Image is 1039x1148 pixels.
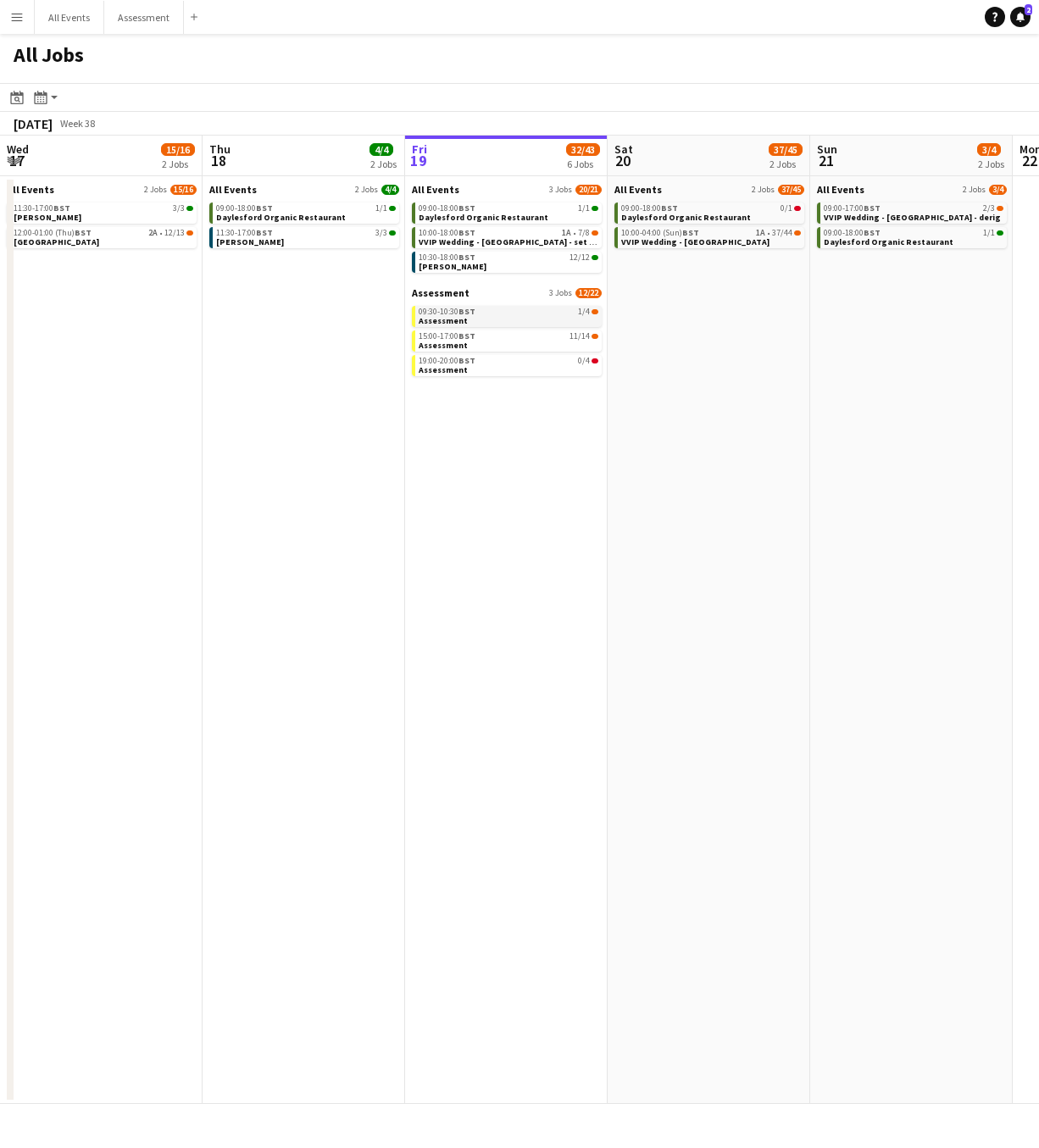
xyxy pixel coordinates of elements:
span: 37/44 [772,229,792,237]
span: Assessment [419,364,468,375]
a: 2 [1010,7,1031,27]
a: 09:00-18:00BST1/1Daylesford Organic Restaurant [216,202,396,222]
span: Daylesford Organic Restaurant [621,212,751,223]
span: Assessment [419,340,468,351]
div: 2 Jobs [770,158,802,170]
span: VVIP Wedding - Daylesford [621,236,770,247]
span: 3/3 [375,229,387,237]
a: 10:00-04:00 (Sun)BST1A•37/44VVIP Wedding - [GEOGRAPHIC_DATA] [621,227,801,247]
a: 11:30-17:00BST3/3[PERSON_NAME] [14,202,193,222]
span: 1/4 [592,309,598,314]
span: All Events [7,183,54,196]
span: 12/13 [186,230,193,236]
span: Thu [209,141,231,157]
span: 0/4 [578,357,590,365]
a: 10:00-18:00BST1A•7/8VVIP Wedding - [GEOGRAPHIC_DATA] - set up [419,227,598,247]
span: Daylesford Organic Restaurant [824,236,953,247]
span: BST [864,227,881,238]
span: BST [256,202,273,214]
span: 11:30-17:00 [14,204,70,213]
div: 6 Jobs [567,158,599,170]
span: 4/4 [369,143,393,156]
span: Week 38 [56,117,98,130]
div: Assessment3 Jobs12/2209:30-10:30BST1/4Assessment15:00-17:00BST11/14Assessment19:00-20:00BST0/4Ass... [412,286,602,380]
span: 0/4 [592,358,598,363]
div: All Events2 Jobs15/1611:30-17:00BST3/3[PERSON_NAME]12:00-01:00 (Thu)BST2A•12/13[GEOGRAPHIC_DATA] [7,183,197,252]
span: 3/3 [173,204,185,213]
span: All Events [209,183,257,196]
a: All Events3 Jobs20/21 [412,183,602,196]
span: 18 [207,151,231,170]
span: 1/1 [578,204,590,213]
span: 09:00-18:00 [419,204,475,213]
a: 19:00-20:00BST0/4Assessment [419,355,598,374]
span: 2 Jobs [963,185,986,195]
span: BST [864,202,881,214]
span: 12:00-01:00 (Thu) [14,229,92,237]
div: 2 Jobs [978,158,1004,170]
span: 19:00-20:00 [419,357,475,365]
span: 11:30-17:00 [216,229,273,237]
span: BST [256,227,273,238]
span: 20/21 [575,185,602,195]
span: 37/44 [794,230,801,236]
button: All Events [35,1,104,34]
span: Assessment [419,315,468,326]
span: VVIP Wedding - Daylesford - set up [419,236,599,247]
span: 3/3 [186,206,193,211]
span: 1/1 [389,206,396,211]
div: All Events2 Jobs4/409:00-18:00BST1/1Daylesford Organic Restaurant11:30-17:00BST3/3[PERSON_NAME] [209,183,399,252]
a: 09:00-17:00BST2/3VVIP Wedding - [GEOGRAPHIC_DATA] - derig [824,202,1003,222]
span: 3 Jobs [549,288,572,298]
span: 10:00-04:00 (Sun) [621,229,699,237]
span: 3/4 [989,185,1007,195]
span: BST [682,227,699,238]
span: 7/8 [592,230,598,236]
span: BST [75,227,92,238]
span: 1/1 [592,206,598,211]
div: • [419,229,598,237]
a: 10:30-18:00BST12/12[PERSON_NAME] [419,252,598,271]
span: 37/45 [778,185,804,195]
span: 21 [814,151,837,170]
span: All Events [614,183,662,196]
a: 09:00-18:00BST1/1Daylesford Organic Restaurant [824,227,1003,247]
span: E.J. Churchill [216,236,284,247]
span: 1/1 [375,204,387,213]
span: E.J. Churchill [419,261,486,272]
a: All Events2 Jobs3/4 [817,183,1007,196]
span: 12/13 [164,229,185,237]
span: BST [458,306,475,317]
span: 10:30-18:00 [419,253,475,262]
span: E.J. Churchill [14,212,81,223]
span: 12/22 [575,288,602,298]
span: 2/3 [983,204,995,213]
div: All Events2 Jobs3/409:00-17:00BST2/3VVIP Wedding - [GEOGRAPHIC_DATA] - derig09:00-18:00BST1/1Dayl... [817,183,1007,252]
span: 17 [4,151,29,170]
a: All Events2 Jobs37/45 [614,183,804,196]
span: 09:00-18:00 [824,229,881,237]
span: 2/3 [997,206,1003,211]
span: 7/8 [578,229,590,237]
a: Assessment3 Jobs12/22 [412,286,602,299]
span: 09:00-17:00 [824,204,881,213]
span: 11/14 [570,332,590,341]
div: 2 Jobs [370,158,397,170]
span: BST [661,202,678,214]
span: Daylesford Organic Restaurant [419,212,548,223]
span: Daylesford Organic Restaurant [216,212,346,223]
span: 15/16 [161,143,195,156]
a: 15:00-17:00BST11/14Assessment [419,330,598,350]
div: • [621,229,801,237]
span: 1/1 [997,230,1003,236]
span: 11/14 [592,334,598,339]
span: Assessment [412,286,469,299]
span: All Events [817,183,864,196]
span: 2 [1025,4,1032,15]
span: All Events [412,183,459,196]
span: 09:00-18:00 [621,204,678,213]
span: 20 [612,151,633,170]
div: [DATE] [14,115,53,132]
span: BST [53,202,70,214]
span: 3/4 [977,143,1001,156]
